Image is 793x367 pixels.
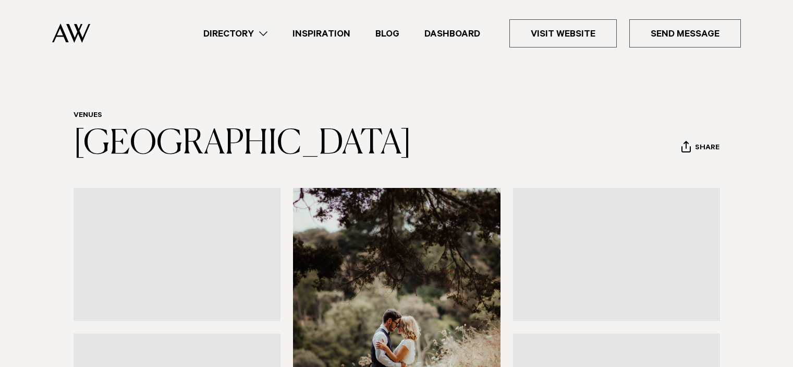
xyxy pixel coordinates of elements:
[681,140,720,156] button: Share
[695,144,719,153] span: Share
[74,188,281,321] a: Festival style wedding Auckland
[363,27,412,41] a: Blog
[74,112,102,120] a: Venues
[629,19,741,48] a: Send Message
[280,27,363,41] a: Inspiration
[412,27,493,41] a: Dashboard
[509,19,617,48] a: Visit Website
[191,27,280,41] a: Directory
[74,127,411,161] a: [GEOGRAPHIC_DATA]
[52,23,90,43] img: Auckland Weddings Logo
[513,188,721,321] a: Marquee DIY wedding venue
